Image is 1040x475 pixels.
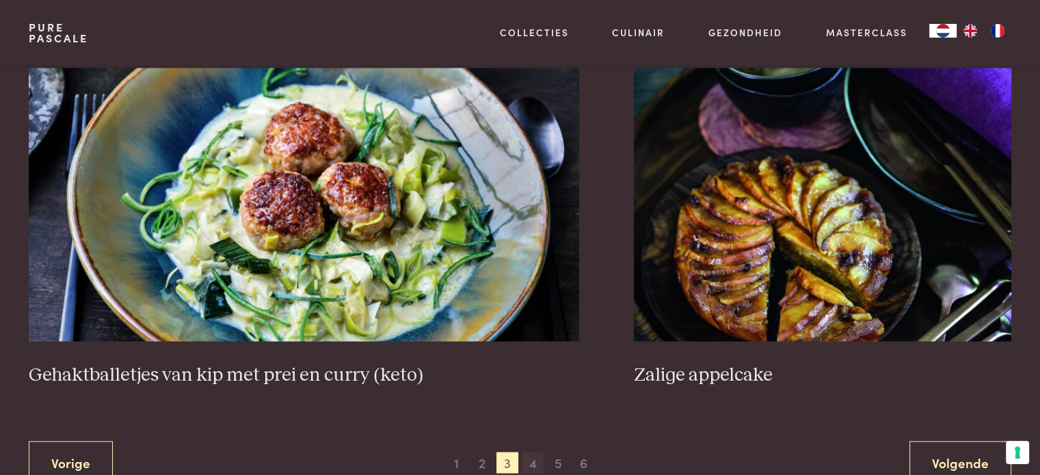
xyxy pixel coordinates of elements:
[522,452,544,474] span: 4
[929,24,1011,38] aside: Language selected: Nederlands
[496,452,518,474] span: 3
[957,24,984,38] a: EN
[446,452,468,474] span: 1
[29,68,579,386] a: Gehaktballetjes van kip met prei en curry (keto) Gehaktballetjes van kip met prei en curry (keto)
[500,25,569,40] a: Collecties
[29,363,579,387] h3: Gehaktballetjes van kip met prei en curry (keto)
[984,24,1011,38] a: FR
[471,452,493,474] span: 2
[1006,441,1029,464] button: Uw voorkeuren voor toestemming voor trackingtechnologieën
[573,452,595,474] span: 6
[957,24,1011,38] ul: Language list
[29,68,579,341] img: Gehaktballetjes van kip met prei en curry (keto)
[29,22,88,44] a: PurePascale
[708,25,782,40] a: Gezondheid
[826,25,907,40] a: Masterclass
[634,363,1011,387] h3: Zalige appelcake
[547,452,569,474] span: 5
[634,68,1011,341] img: Zalige appelcake
[929,24,957,38] a: NL
[929,24,957,38] div: Language
[634,68,1011,386] a: Zalige appelcake Zalige appelcake
[612,25,665,40] a: Culinair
